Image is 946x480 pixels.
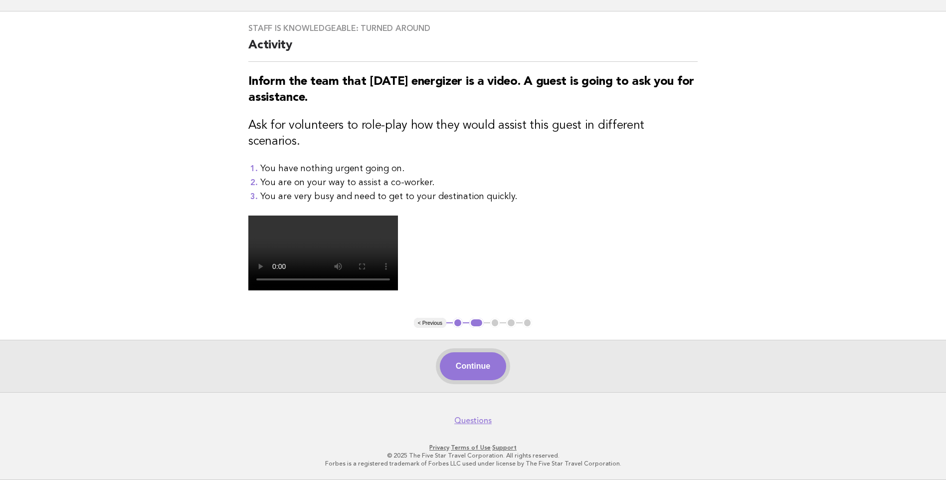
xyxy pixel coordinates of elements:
[492,444,517,451] a: Support
[451,444,491,451] a: Terms of Use
[414,318,446,328] button: < Previous
[440,352,506,380] button: Continue
[168,460,778,468] p: Forbes is a registered trademark of Forbes LLC used under license by The Five Star Travel Corpora...
[260,162,698,176] li: You have nothing urgent going on.
[454,416,492,426] a: Questions
[248,76,694,104] strong: Inform the team that [DATE] energizer is a video. A guest is going to ask you for assistance.
[248,118,698,150] h3: Ask for volunteers to role-play how they would assist this guest in different scenarios.
[248,23,698,33] h3: Staff is knowledgeable: Turned around
[260,176,698,190] li: You are on your way to assist a co-worker.
[453,318,463,328] button: 1
[248,37,698,62] h2: Activity
[260,190,698,204] li: You are very busy and need to get to your destination quickly.
[168,452,778,460] p: © 2025 The Five Star Travel Corporation. All rights reserved.
[168,444,778,452] p: · ·
[429,444,449,451] a: Privacy
[469,318,484,328] button: 2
